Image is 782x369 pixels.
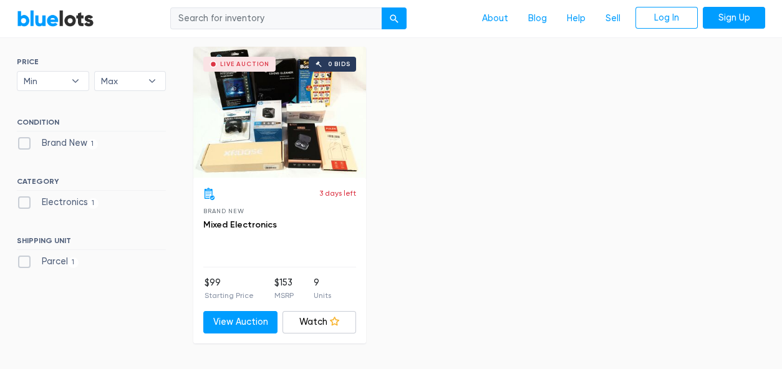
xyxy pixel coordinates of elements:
[472,7,518,31] a: About
[17,137,98,150] label: Brand New
[203,311,278,333] a: View Auction
[314,276,331,301] li: 9
[170,7,382,30] input: Search for inventory
[205,290,254,301] p: Starting Price
[319,188,356,199] p: 3 days left
[17,57,166,66] h6: PRICE
[703,7,765,29] a: Sign Up
[17,196,99,209] label: Electronics
[282,311,357,333] a: Watch
[205,276,254,301] li: $99
[274,290,294,301] p: MSRP
[139,72,165,90] b: ▾
[314,290,331,301] p: Units
[596,7,630,31] a: Sell
[557,7,596,31] a: Help
[17,177,166,191] h6: CATEGORY
[203,219,277,230] a: Mixed Electronics
[17,118,166,132] h6: CONDITION
[193,47,366,178] a: Live Auction 0 bids
[87,139,98,149] span: 1
[518,7,557,31] a: Blog
[17,9,94,27] a: BlueLots
[328,61,350,67] div: 0 bids
[62,72,89,90] b: ▾
[17,255,79,269] label: Parcel
[635,7,698,29] a: Log In
[68,257,79,267] span: 1
[203,208,244,214] span: Brand New
[220,61,269,67] div: Live Auction
[101,72,142,90] span: Max
[17,236,166,250] h6: SHIPPING UNIT
[274,276,294,301] li: $153
[88,198,99,208] span: 1
[24,72,65,90] span: Min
